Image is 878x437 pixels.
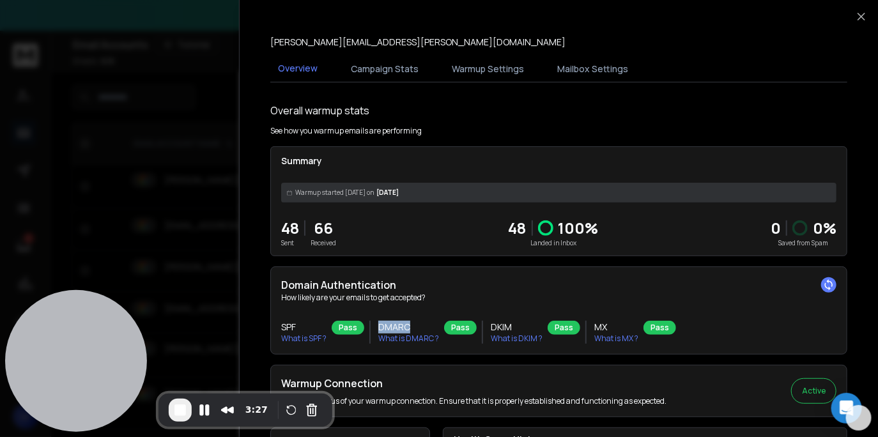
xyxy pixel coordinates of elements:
h3: SPF [281,321,327,333]
button: Mailbox Settings [550,55,636,83]
p: 48 [509,218,527,238]
div: Pass [332,321,364,335]
button: Warmup Settings [444,55,532,83]
h2: Warmup Connection [281,376,666,391]
img: logo_orange.svg [20,20,31,31]
p: What is SPF ? [281,333,327,344]
div: Keywords by Traffic [141,75,215,84]
button: Overview [270,54,325,84]
div: Domain Overview [49,75,114,84]
p: What is DKIM ? [491,333,543,344]
p: See how you warmup emails are performing [270,126,422,136]
strong: 0 [771,217,781,238]
button: Campaign Stats [343,55,426,83]
p: 100 % [558,218,599,238]
img: website_grey.svg [20,33,31,43]
div: Domain: [URL] [33,33,91,43]
p: What is MX ? [594,333,638,344]
div: Pass [643,321,676,335]
div: Pass [548,321,580,335]
h1: Overall warmup stats [270,103,369,118]
div: v 4.0.25 [36,20,63,31]
p: [PERSON_NAME][EMAIL_ADDRESS][PERSON_NAME][DOMAIN_NAME] [270,36,566,49]
img: tab_keywords_by_traffic_grey.svg [127,74,137,84]
p: Sent [281,238,299,248]
span: Warmup started [DATE] on [295,188,374,197]
div: Pass [444,321,477,335]
p: Saved from Spam [771,238,836,248]
p: 48 [281,218,299,238]
p: 66 [311,218,336,238]
div: [DATE] [281,183,836,203]
h2: Domain Authentication [281,277,836,293]
p: How likely are your emails to get accepted? [281,293,836,303]
div: Open Intercom Messenger [831,393,862,424]
img: tab_domain_overview_orange.svg [35,74,45,84]
p: Check the status of your warmup connection. Ensure that it is properly established and functionin... [281,396,666,406]
button: Active [791,378,836,404]
h3: DKIM [491,321,543,333]
h3: DMARC [378,321,439,333]
p: Summary [281,155,836,167]
p: What is DMARC ? [378,333,439,344]
p: Received [311,238,336,248]
h3: MX [594,321,638,333]
p: 0 % [813,218,836,238]
p: Landed in Inbox [509,238,599,248]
